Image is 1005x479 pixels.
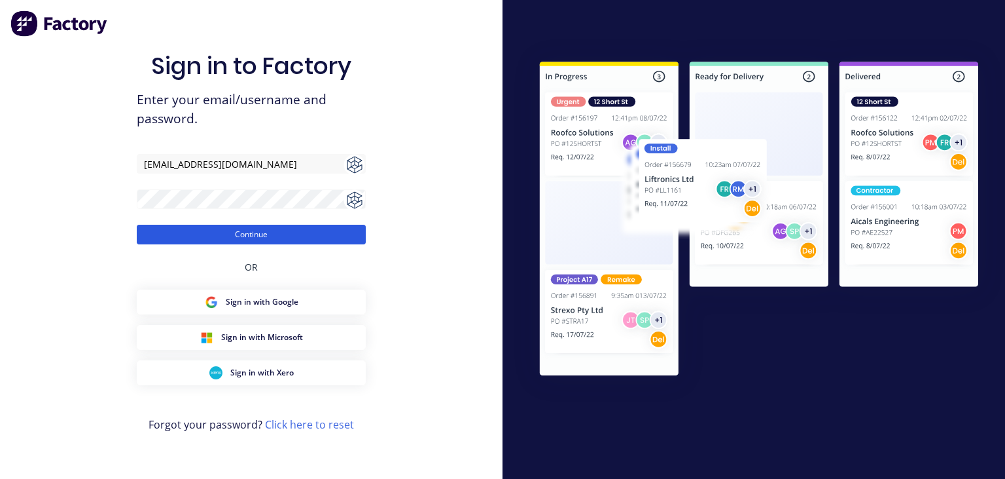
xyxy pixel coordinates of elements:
button: Xero Sign inSign in with Xero [137,360,366,385]
input: Email/Username [137,154,366,174]
button: Continue [137,225,366,244]
span: Forgot your password? [149,417,354,432]
span: Sign in with Xero [230,367,294,379]
span: Enter your email/username and password. [137,90,366,128]
button: Google Sign inSign in with Google [137,290,366,315]
img: Factory [10,10,109,37]
a: Click here to reset [265,417,354,432]
img: Microsoft Sign in [200,331,213,344]
img: Sign in [513,37,1005,405]
div: OR [245,244,258,290]
h1: Sign in to Factory [151,52,351,80]
img: Xero Sign in [209,366,222,379]
span: Sign in with Microsoft [221,332,303,343]
button: Microsoft Sign inSign in with Microsoft [137,325,366,350]
span: Sign in with Google [226,296,298,308]
img: Google Sign in [205,296,218,309]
